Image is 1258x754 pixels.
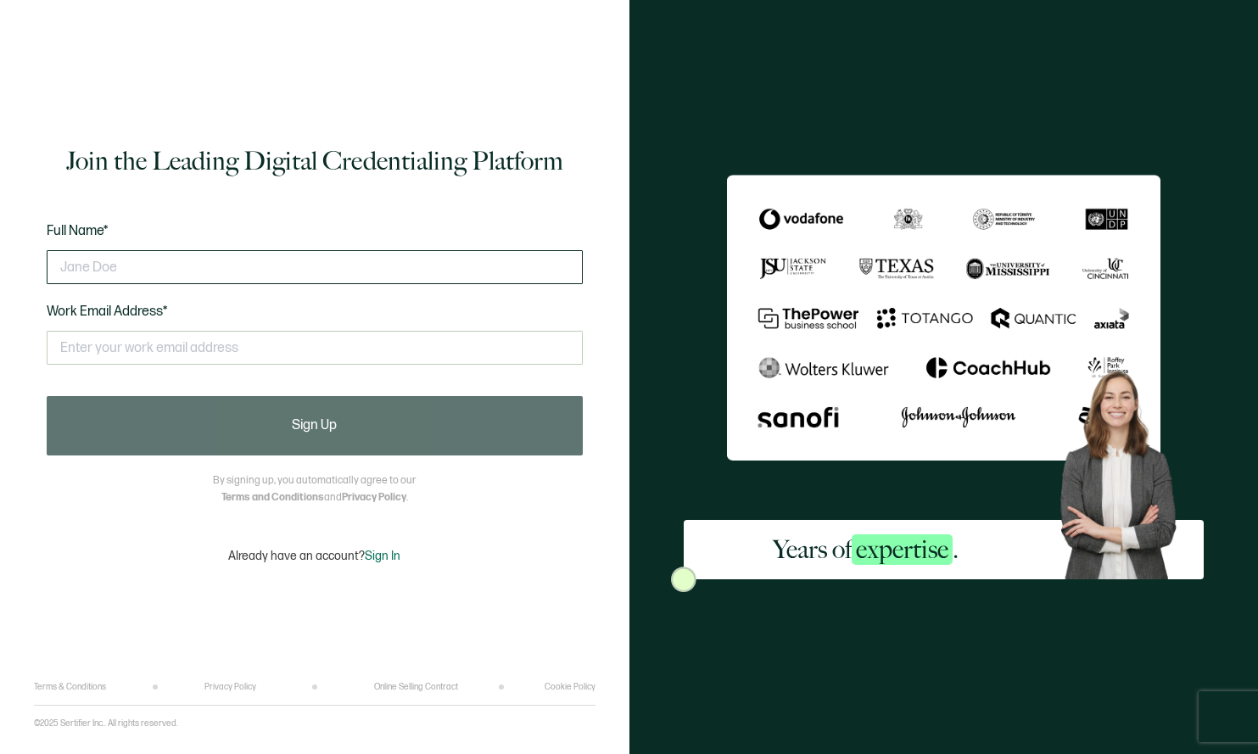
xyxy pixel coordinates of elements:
h1: Join the Leading Digital Credentialing Platform [66,144,563,178]
img: Sertifier Signup - Years of <span class="strong-h">expertise</span>. [727,175,1160,461]
span: expertise [852,534,953,565]
span: Sign Up [292,419,337,433]
p: By signing up, you automatically agree to our and . [213,472,416,506]
a: Terms & Conditions [34,682,106,692]
h2: Years of . [773,533,959,567]
img: Sertifier Signup - Years of <span class="strong-h">expertise</span>. Hero [1048,360,1204,579]
img: Sertifier Signup [671,567,696,592]
p: Already have an account? [228,549,400,563]
span: Sign In [365,549,400,563]
span: Full Name* [47,223,109,239]
a: Online Selling Contract [374,682,458,692]
p: ©2025 Sertifier Inc.. All rights reserved. [34,718,178,729]
input: Jane Doe [47,250,583,284]
a: Cookie Policy [545,682,595,692]
a: Privacy Policy [342,491,406,504]
button: Sign Up [47,396,583,455]
input: Enter your work email address [47,331,583,365]
a: Privacy Policy [204,682,256,692]
a: Terms and Conditions [221,491,324,504]
span: Work Email Address* [47,304,168,320]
